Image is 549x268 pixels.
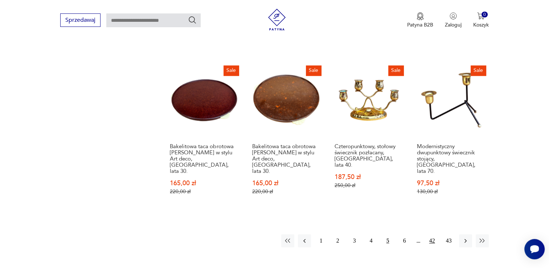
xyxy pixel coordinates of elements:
[477,12,484,20] img: Ikona koszyka
[426,234,439,247] button: 42
[252,188,321,195] p: 220,00 zł
[417,180,486,186] p: 97,50 zł
[445,21,462,28] p: Zaloguj
[170,143,238,174] h3: Bakelitowa taca obrotowa [PERSON_NAME] w stylu Art deco, [GEOGRAPHIC_DATA], lata 30.
[335,174,403,180] p: 187,50 zł
[482,12,488,18] div: 0
[252,143,321,174] h3: Bakelitowa taca obrotowa [PERSON_NAME] w stylu Art deco, [GEOGRAPHIC_DATA], lata 30.
[249,62,324,209] a: SaleBakelitowa taca obrotowa Kreutz w stylu Art deco, Niemcy, lata 30.Bakelitowa taca obrotowa [P...
[414,62,489,209] a: SaleModernistyczny dwupunktowy świecznik stojący, Belgia, lata 70.Modernistyczny dwupunktowy świe...
[170,180,238,186] p: 165,00 zł
[407,21,433,28] p: Patyna B2B
[417,12,424,20] img: Ikona medalu
[417,143,486,174] h3: Modernistyczny dwupunktowy świecznik stojący, [GEOGRAPHIC_DATA], lata 70.
[60,13,101,27] button: Sprzedawaj
[398,234,411,247] button: 6
[473,21,489,28] p: Koszyk
[407,12,433,28] a: Ikona medaluPatyna B2B
[445,12,462,28] button: Zaloguj
[60,18,101,23] a: Sprzedawaj
[167,62,242,209] a: SaleBakelitowa taca obrotowa Kreutz w stylu Art deco, Niemcy, lata 30.Bakelitowa taca obrotowa [P...
[417,188,486,195] p: 130,00 zł
[266,9,288,31] img: Patyna - sklep z meblami i dekoracjami vintage
[381,234,394,247] button: 5
[450,12,457,20] img: Ikonka użytkownika
[442,234,455,247] button: 43
[348,234,361,247] button: 3
[170,188,238,195] p: 220,00 zł
[407,12,433,28] button: Patyna B2B
[315,234,328,247] button: 1
[335,182,403,188] p: 250,00 zł
[331,62,406,209] a: SaleCzteropunktowy, stołowy świecznik pozłacany, Niemcy, lata 40.Czteropunktowy, stołowy świeczni...
[331,234,344,247] button: 2
[365,234,378,247] button: 4
[252,180,321,186] p: 165,00 zł
[524,239,545,259] iframe: Smartsupp widget button
[473,12,489,28] button: 0Koszyk
[335,143,403,168] h3: Czteropunktowy, stołowy świecznik pozłacany, [GEOGRAPHIC_DATA], lata 40.
[188,16,197,24] button: Szukaj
